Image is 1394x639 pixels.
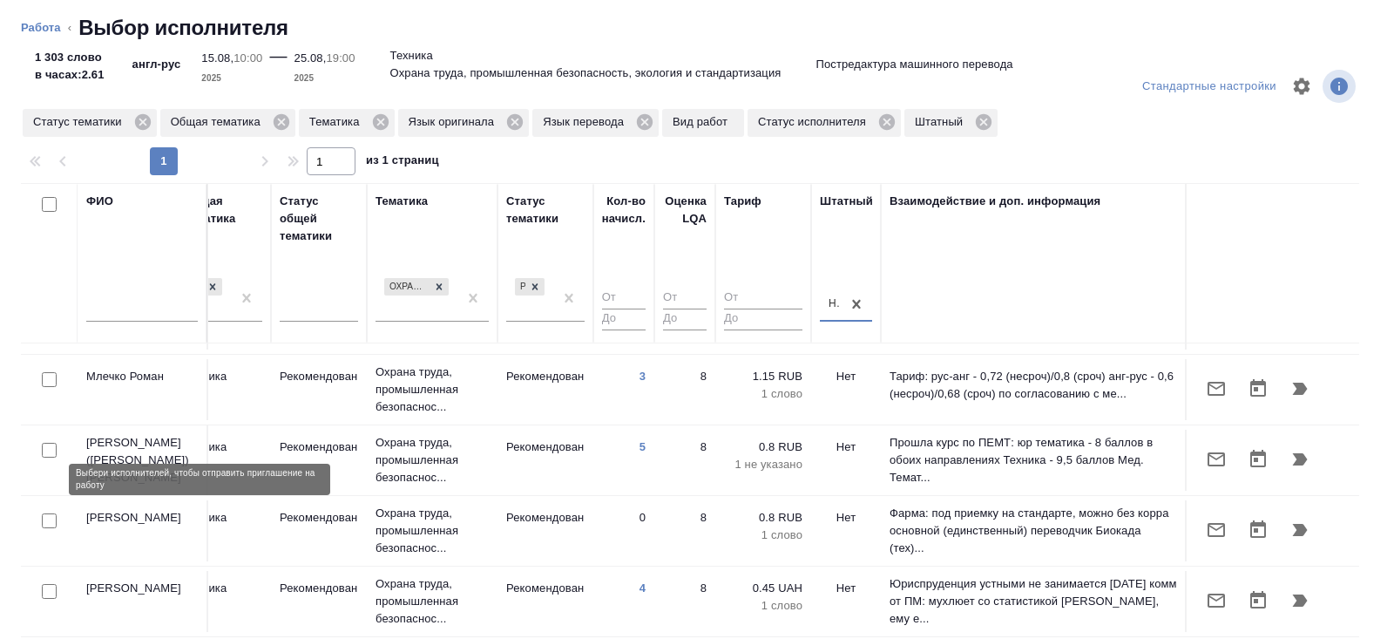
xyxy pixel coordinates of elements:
p: Постредактура машинного перевода [815,56,1012,73]
p: 15.08, [201,51,233,65]
p: 10:00 [233,51,262,65]
div: Язык оригинала [398,109,530,137]
td: 8 [654,359,715,420]
div: Тематика [299,109,395,137]
td: [PERSON_NAME] ([PERSON_NAME]) [PERSON_NAME] [78,425,208,495]
button: Открыть календарь загрузки [1237,438,1279,480]
div: Общая тематика [160,109,295,137]
td: 8 [654,430,715,491]
button: Продолжить [1279,509,1321,551]
td: [PERSON_NAME] [78,500,208,561]
div: Статус общей тематики [280,193,358,245]
nav: breadcrumb [21,14,1373,42]
a: 4 [639,581,646,595]
a: 3 [639,370,646,383]
p: Прошла курс по ПЕМТ: юр тематика - 8 баллов в обоих направлениях Техника - 9,5 баллов Мед. Темат... [890,434,1177,486]
td: Рекомендован [497,359,593,420]
div: Взаимодействие и доп. информация [890,193,1100,210]
td: Рекомендован [497,571,593,632]
p: Язык оригинала [409,113,501,131]
td: Рекомендован [271,571,367,632]
p: Фарма: под приемку на стандарте, можно без корра основной (единственный) переводчик Биокада (тех)... [890,505,1177,557]
div: split button [1138,73,1281,100]
a: 5 [639,440,646,453]
div: Тематика [376,193,428,210]
div: Статус тематики [23,109,157,137]
td: Техника [175,430,271,491]
div: Оценка LQA [663,193,707,228]
p: 1 слово [724,385,802,403]
div: Статус исполнителя [748,109,901,137]
p: Охрана труда, промышленная безопаснос... [376,434,489,486]
p: 1 не указано [724,456,802,473]
h2: Выбор исполнителя [78,14,288,42]
li: ‹ [68,19,71,37]
td: Техника [175,359,271,420]
input: До [663,309,707,330]
td: Рекомендован [271,359,367,420]
p: Тариф: рус-анг - 0,72 (несроч)/0,8 (сроч) анг-рус - 0,6 (несроч)/0,68 (сроч) по согласованию с ме... [890,368,1177,403]
td: Нет [811,359,881,420]
td: Рекомендован [271,430,367,491]
p: Охрана труда, промышленная безопаснос... [376,505,489,557]
p: Вид работ [673,113,734,131]
td: Техника [175,500,271,561]
p: Техника [390,47,433,65]
p: 1.15 RUB [724,368,802,385]
p: 19:00 [326,51,355,65]
input: Выбери исполнителей, чтобы отправить приглашение на работу [42,584,57,599]
td: Нет [811,500,881,561]
td: 0 [593,500,654,561]
div: Кол-во начисл. [602,193,646,228]
div: Тариф [724,193,761,210]
span: из 1 страниц [366,150,439,175]
button: Отправить предложение о работе [1195,438,1237,480]
div: Язык перевода [532,109,659,137]
button: Отправить предложение о работе [1195,580,1237,622]
input: От [602,288,646,309]
td: Рекомендован [497,500,593,561]
span: Посмотреть информацию [1323,70,1359,103]
div: Общая тематика [184,193,262,228]
p: 1 303 слово [35,49,105,66]
td: 8 [654,500,715,561]
div: Охрана труда, промышленная безопасность, экология и стандартизация [384,278,430,296]
div: Рекомендован [515,278,525,296]
input: От [724,288,802,309]
div: Штатный [820,193,873,210]
div: ФИО [86,193,113,210]
input: До [724,309,802,330]
a: Работа [21,21,61,34]
button: Продолжить [1279,438,1321,480]
p: Язык перевода [543,113,630,131]
div: Нет [829,297,842,312]
button: Продолжить [1279,368,1321,410]
button: Открыть календарь загрузки [1237,580,1279,622]
td: Нет [811,430,881,491]
input: От [663,288,707,309]
td: 8 [654,571,715,632]
p: 1 слово [724,527,802,544]
td: Рекомендован [271,500,367,561]
p: 0.45 UAH [724,580,802,597]
div: Охрана труда, промышленная безопасность, экология и стандартизация [382,276,450,298]
button: Отправить предложение о работе [1195,368,1237,410]
p: Охрана труда, промышленная безопаснос... [376,364,489,416]
button: Открыть календарь загрузки [1237,509,1279,551]
p: Статус тематики [33,113,128,131]
p: 0.8 RUB [724,438,802,456]
button: Отправить предложение о работе [1195,509,1237,551]
input: Выбери исполнителей, чтобы отправить приглашение на работу [42,372,57,387]
span: Настроить таблицу [1281,65,1323,107]
p: 25.08, [294,51,327,65]
p: Штатный [915,113,969,131]
button: Открыть календарь загрузки [1237,368,1279,410]
td: Рекомендован [497,430,593,491]
div: Статус тематики [506,193,585,228]
td: Техника [175,571,271,632]
p: Юриспруденция устными не занимается [DATE] комм от ПМ: мухлюет со статистикой [PERSON_NAME], ему ... [890,575,1177,628]
div: Штатный [904,109,998,137]
p: 1 слово [724,597,802,615]
p: Общая тематика [171,113,267,131]
p: Тематика [309,113,366,131]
